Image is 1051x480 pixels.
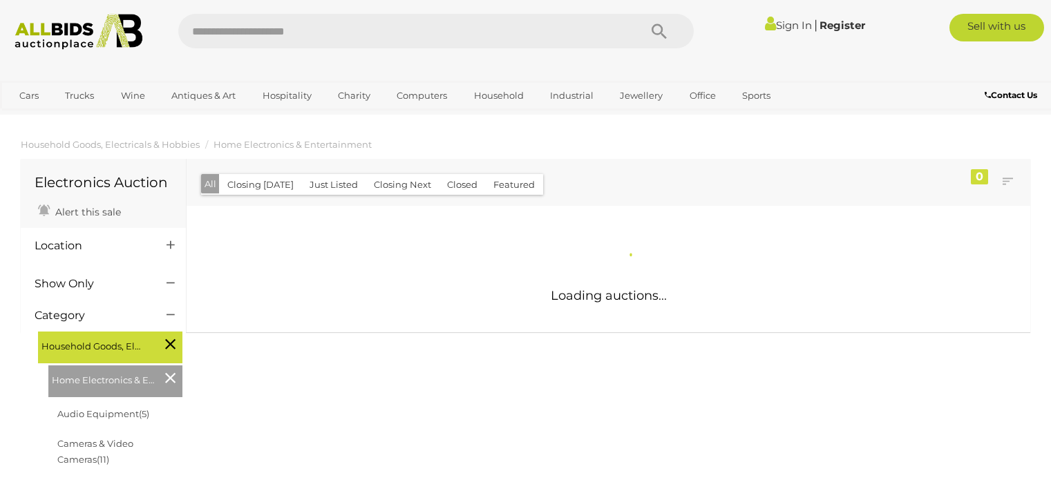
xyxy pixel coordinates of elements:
[57,408,149,419] a: Audio Equipment(5)
[820,19,865,32] a: Register
[10,84,48,107] a: Cars
[388,84,456,107] a: Computers
[52,206,121,218] span: Alert this sale
[162,84,245,107] a: Antiques & Art
[8,14,150,50] img: Allbids.com.au
[949,14,1044,41] a: Sell with us
[329,84,379,107] a: Charity
[765,19,812,32] a: Sign In
[56,84,103,107] a: Trucks
[733,84,779,107] a: Sports
[611,84,672,107] a: Jewellery
[35,175,172,190] h1: Electronics Auction
[201,174,220,194] button: All
[35,309,146,322] h4: Category
[52,369,155,388] span: Home Electronics & Entertainment
[219,174,302,195] button: Closing [DATE]
[139,408,149,419] span: (5)
[551,288,667,303] span: Loading auctions...
[681,84,725,107] a: Office
[485,174,543,195] button: Featured
[985,88,1041,103] a: Contact Us
[366,174,439,195] button: Closing Next
[10,107,126,130] a: [GEOGRAPHIC_DATA]
[112,84,154,107] a: Wine
[541,84,603,107] a: Industrial
[985,90,1037,100] b: Contact Us
[971,169,988,184] div: 0
[97,454,109,465] span: (11)
[21,139,200,150] a: Household Goods, Electricals & Hobbies
[254,84,321,107] a: Hospitality
[625,14,694,48] button: Search
[35,278,146,290] h4: Show Only
[35,240,146,252] h4: Location
[439,174,486,195] button: Closed
[57,438,133,465] a: Cameras & Video Cameras(11)
[41,335,145,354] span: Household Goods, Electricals & Hobbies
[814,17,817,32] span: |
[214,139,372,150] a: Home Electronics & Entertainment
[35,200,124,221] a: Alert this sale
[465,84,533,107] a: Household
[301,174,366,195] button: Just Listed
